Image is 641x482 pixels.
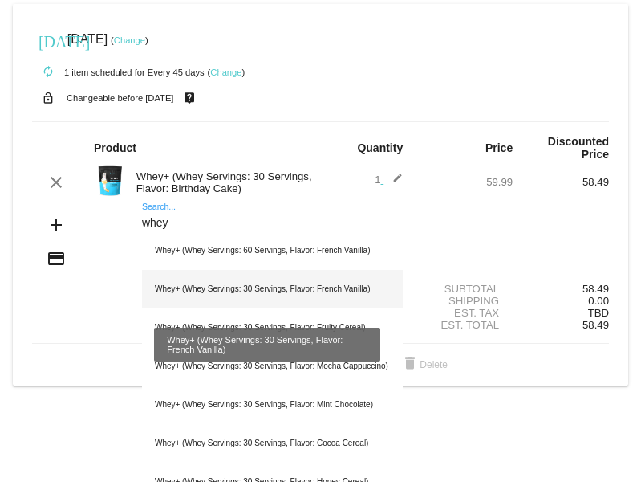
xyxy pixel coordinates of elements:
[39,88,58,108] mat-icon: lock_open
[416,176,513,188] div: 59.99
[32,67,205,77] small: 1 item scheduled for Every 45 days
[142,308,403,347] div: Whey+ (Whey Servings: 30 Servings, Flavor: Fruity Cereal)
[180,88,199,108] mat-icon: live_help
[357,141,403,154] strong: Quantity
[94,141,136,154] strong: Product
[94,165,126,197] img: Image-1-Carousel-Whey-2lb-Bday-Cake-no-badge-Transp.png
[47,173,66,192] mat-icon: clear
[67,93,174,103] small: Changeable before [DATE]
[142,386,403,424] div: Whey+ (Whey Servings: 30 Servings, Flavor: Mint Chocolate)
[416,283,513,295] div: Subtotal
[513,283,609,295] div: 58.49
[111,35,148,45] small: ( )
[142,347,403,386] div: Whey+ (Whey Servings: 30 Servings, Flavor: Mocha Cappuccino)
[582,319,609,331] span: 58.49
[416,307,513,319] div: Est. Tax
[47,215,66,235] mat-icon: add
[210,67,241,77] a: Change
[142,231,403,270] div: Whey+ (Whey Servings: 60 Servings, Flavor: French Vanilla)
[548,135,609,161] strong: Discounted Price
[128,170,321,194] div: Whey+ (Whey Servings: 30 Servings, Flavor: Birthday Cake)
[39,63,58,82] mat-icon: autorenew
[142,424,403,463] div: Whey+ (Whey Servings: 30 Servings, Flavor: Cocoa Cereal)
[400,355,420,374] mat-icon: delete
[416,295,513,307] div: Shipping
[513,176,609,188] div: 58.49
[208,67,245,77] small: ( )
[387,350,460,379] button: Delete
[588,295,609,307] span: 0.00
[142,217,403,230] input: Search...
[588,307,609,319] span: TBD
[114,35,145,45] a: Change
[485,141,513,154] strong: Price
[47,249,66,268] mat-icon: credit_card
[142,270,403,308] div: Whey+ (Whey Servings: 30 Servings, Flavor: French Vanilla)
[39,31,58,50] mat-icon: [DATE]
[375,174,403,186] span: 1
[383,173,403,192] mat-icon: edit
[416,319,513,331] div: Est. Total
[400,359,448,370] span: Delete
